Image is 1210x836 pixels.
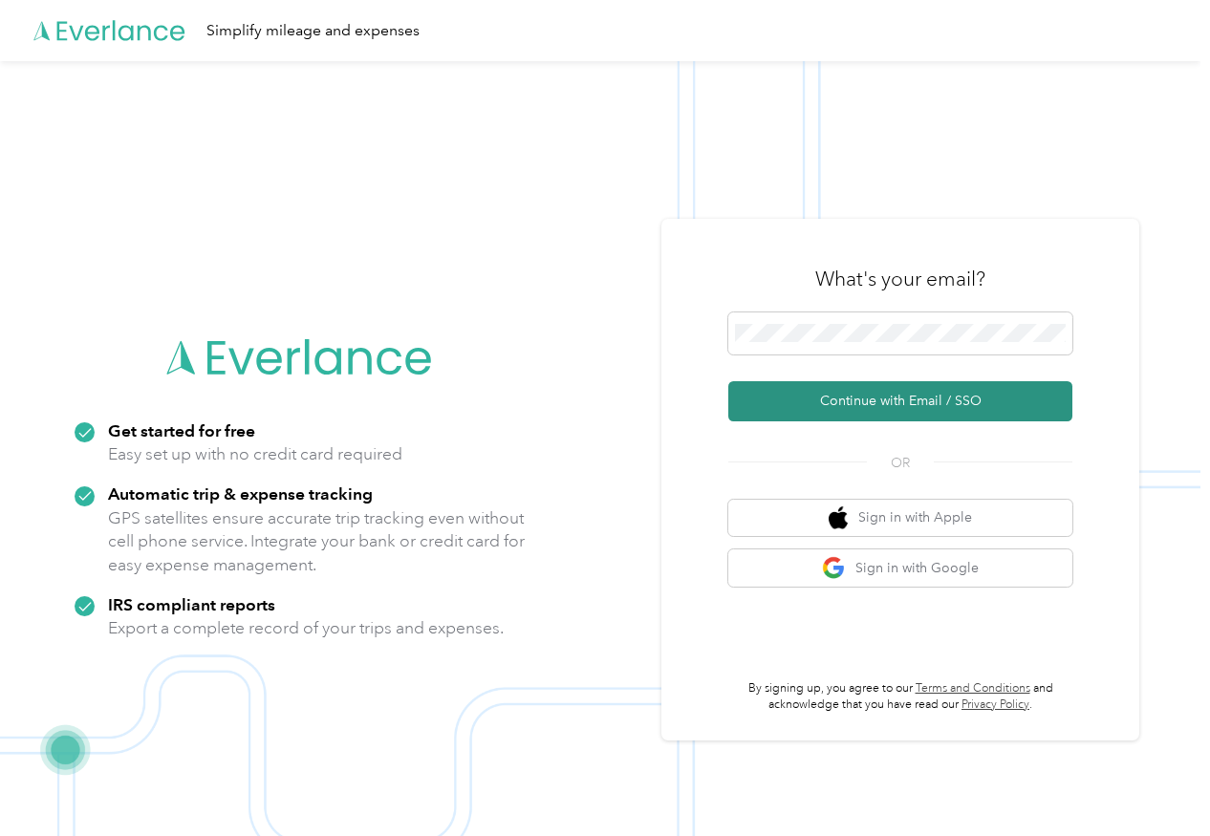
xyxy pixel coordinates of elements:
button: google logoSign in with Google [728,549,1072,587]
p: GPS satellites ensure accurate trip tracking even without cell phone service. Integrate your bank... [108,506,526,577]
a: Terms and Conditions [916,681,1030,696]
span: OR [867,453,934,473]
p: By signing up, you agree to our and acknowledge that you have read our . [728,680,1072,714]
p: Easy set up with no credit card required [108,442,402,466]
button: apple logoSign in with Apple [728,500,1072,537]
button: Continue with Email / SSO [728,381,1072,421]
a: Privacy Policy [962,697,1029,712]
img: apple logo [829,506,848,530]
strong: IRS compliant reports [108,594,275,614]
h3: What's your email? [815,266,985,292]
div: Simplify mileage and expenses [206,19,420,43]
p: Export a complete record of your trips and expenses. [108,616,504,640]
strong: Automatic trip & expense tracking [108,483,373,504]
img: google logo [822,556,846,580]
strong: Get started for free [108,420,255,440]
